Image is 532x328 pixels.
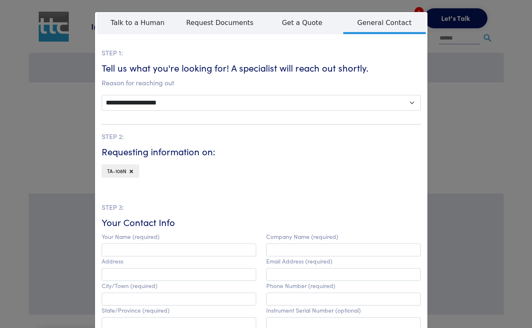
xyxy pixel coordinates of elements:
[102,216,421,229] h6: Your Contact Info
[343,13,426,34] span: General Contact
[102,77,421,88] p: Reason for reaching out
[102,62,421,75] h6: Tell us what you're looking for! A specialist will reach out shortly.
[102,282,157,289] label: City/Town (required)
[107,167,126,174] span: TA-108N
[179,13,261,32] span: Request Documents
[102,47,421,58] p: STEP 1:
[266,258,332,265] label: Email Address (required)
[102,233,160,240] label: Your Name (required)
[102,202,421,213] p: STEP 3:
[266,282,335,289] label: Phone Number (required)
[102,131,421,142] p: STEP 2:
[266,233,338,240] label: Company Name (required)
[261,13,344,32] span: Get a Quote
[97,13,179,32] span: Talk to a Human
[102,258,123,265] label: Address
[266,307,361,314] label: Instrument Serial Number (optional)
[102,145,421,158] h6: Requesting information on:
[102,307,170,314] label: State/Province (required)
